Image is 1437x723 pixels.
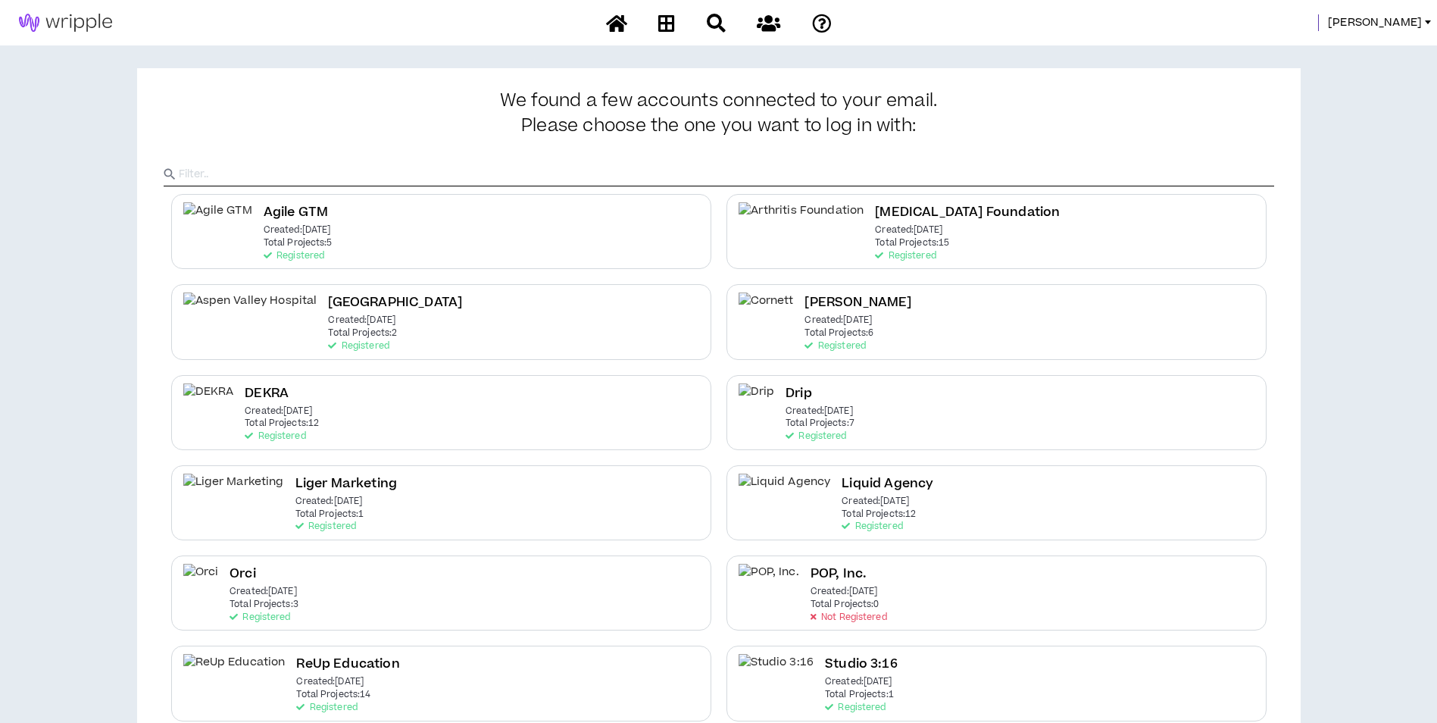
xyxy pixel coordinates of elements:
h2: [MEDICAL_DATA] Foundation [875,202,1060,223]
h2: POP, Inc. [811,564,867,584]
img: Drip [739,383,775,418]
span: [PERSON_NAME] [1328,14,1422,31]
span: Please choose the one you want to log in with: [521,116,916,137]
p: Total Projects: 12 [245,418,319,429]
h2: Drip [786,383,812,404]
img: Liquid Agency [739,474,831,508]
p: Created: [DATE] [296,677,364,687]
p: Registered [296,703,357,713]
p: Registered [295,521,356,532]
p: Registered [875,251,936,261]
p: Total Projects: 0 [811,599,879,610]
p: Total Projects: 15 [875,238,949,249]
p: Created: [DATE] [295,496,363,507]
p: Total Projects: 1 [825,690,894,700]
p: Registered [786,431,846,442]
h2: DEKRA [245,383,289,404]
img: POP, Inc. [739,564,799,598]
p: Total Projects: 6 [804,328,873,339]
p: Registered [328,341,389,352]
p: Total Projects: 14 [296,690,370,700]
h2: Liquid Agency [842,474,933,494]
p: Registered [264,251,324,261]
h3: We found a few accounts connected to your email. [164,91,1274,136]
h2: Agile GTM [264,202,328,223]
img: Aspen Valley Hospital [183,293,317,327]
p: Created: [DATE] [804,315,872,326]
p: Total Projects: 1 [295,509,364,520]
h2: [PERSON_NAME] [804,293,911,313]
p: Created: [DATE] [328,315,395,326]
p: Registered [245,431,305,442]
img: ReUp Education [183,654,286,688]
h2: Orci [230,564,256,584]
p: Total Projects: 3 [230,599,298,610]
p: Created: [DATE] [825,677,892,687]
p: Not Registered [811,612,887,623]
p: Created: [DATE] [875,225,942,236]
p: Registered [842,521,902,532]
img: DEKRA [183,383,234,418]
input: Filter.. [179,163,1274,186]
p: Created: [DATE] [842,496,909,507]
p: Total Projects: 7 [786,418,854,429]
p: Total Projects: 5 [264,238,333,249]
h2: Studio 3:16 [825,654,898,674]
p: Created: [DATE] [264,225,331,236]
p: Created: [DATE] [811,587,878,597]
p: Total Projects: 12 [842,509,916,520]
p: Created: [DATE] [230,587,297,597]
img: Orci [183,564,219,598]
p: Total Projects: 2 [328,328,397,339]
img: Cornett [739,293,794,327]
p: Created: [DATE] [245,406,312,417]
p: Created: [DATE] [786,406,853,417]
img: Arthritis Foundation [739,202,864,236]
img: Liger Marketing [183,474,284,508]
p: Registered [804,341,865,352]
p: Registered [825,703,886,713]
p: Registered [230,612,290,623]
h2: ReUp Education [296,654,399,674]
h2: Liger Marketing [295,474,397,494]
img: Studio 3:16 [739,654,814,688]
img: Agile GTM [183,202,252,236]
h2: [GEOGRAPHIC_DATA] [328,293,462,313]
